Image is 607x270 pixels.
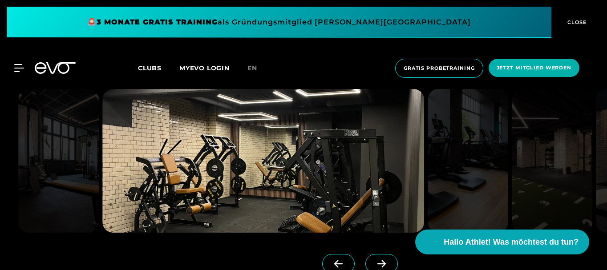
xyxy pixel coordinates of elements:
span: Gratis Probetraining [404,64,475,72]
span: Jetzt Mitglied werden [497,64,571,72]
a: Gratis Probetraining [393,59,486,78]
a: en [247,63,268,73]
button: Hallo Athlet! Was möchtest du tun? [415,230,589,254]
span: en [247,64,257,72]
a: MYEVO LOGIN [179,64,230,72]
img: evofitness [102,89,424,233]
a: Clubs [138,64,179,72]
img: evofitness [18,89,99,233]
img: evofitness [428,89,508,233]
span: Hallo Athlet! Was möchtest du tun? [444,236,579,248]
a: Jetzt Mitglied werden [486,59,582,78]
span: Clubs [138,64,162,72]
img: evofitness [512,89,592,233]
button: CLOSE [551,7,600,38]
span: CLOSE [565,18,587,26]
